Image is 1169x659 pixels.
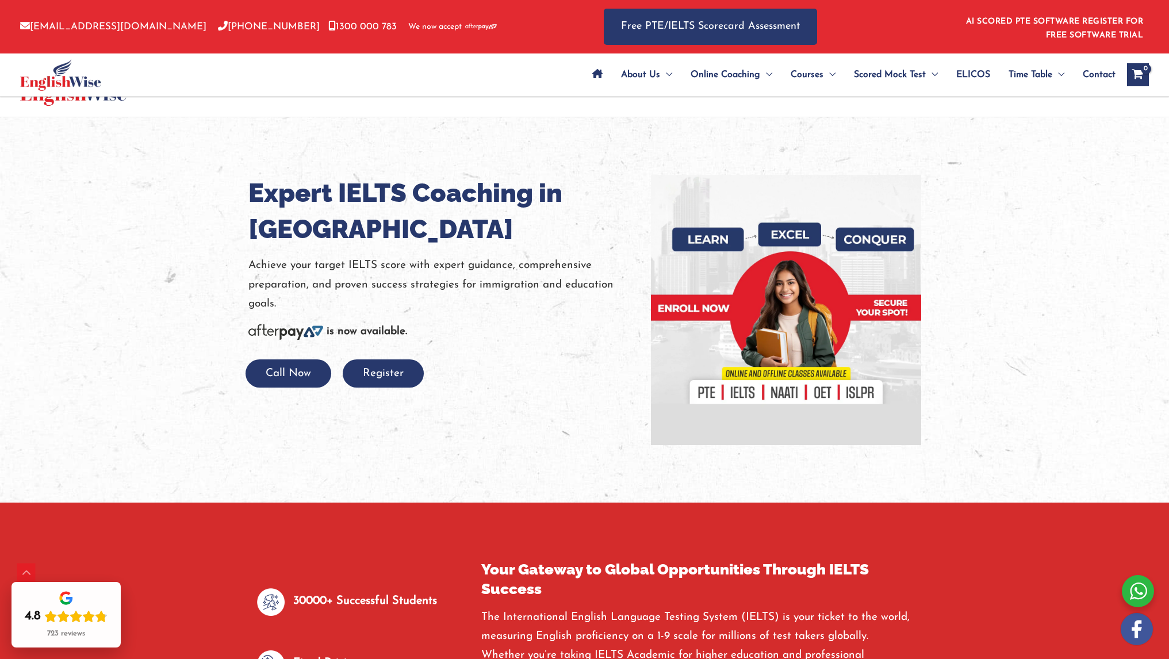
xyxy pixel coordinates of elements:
span: Menu Toggle [926,55,938,95]
a: 1300 000 783 [328,22,397,32]
img: cropped-ew-logo [20,59,101,91]
img: Afterpay-Logo [248,324,323,340]
div: 4.8 [25,608,41,624]
span: We now accept [408,21,462,33]
span: Online Coaching [691,55,760,95]
a: Online CoachingMenu Toggle [681,55,781,95]
a: Scored Mock TestMenu Toggle [845,55,947,95]
a: Call Now [246,368,331,379]
img: Afterpay-Logo [465,24,497,30]
span: Scored Mock Test [854,55,926,95]
a: ELICOS [947,55,999,95]
div: Rating: 4.8 out of 5 [25,608,108,624]
p: Achieve your target IELTS score with expert guidance, comprehensive preparation, and proven succe... [248,256,634,313]
img: banner-new-img [651,175,921,445]
a: AI SCORED PTE SOFTWARE REGISTER FOR FREE SOFTWARE TRIAL [966,17,1144,40]
img: null [257,588,285,616]
b: is now available. [327,326,407,337]
h1: Expert IELTS Coaching in [GEOGRAPHIC_DATA] [248,175,634,247]
nav: Site Navigation: Main Menu [583,55,1116,95]
a: Free PTE/IELTS Scorecard Assessment [604,9,817,45]
a: [PHONE_NUMBER] [218,22,320,32]
p: 30000+ Successful Students [293,592,437,611]
a: Register [343,368,424,379]
a: Contact [1074,55,1116,95]
span: Menu Toggle [760,55,772,95]
span: Time Table [1009,55,1052,95]
button: Register [343,359,424,388]
span: Menu Toggle [823,55,835,95]
span: Courses [791,55,823,95]
div: 723 reviews [47,629,85,638]
a: About UsMenu Toggle [612,55,681,95]
h2: Your Gateway to Global Opportunities Through IELTS Success [481,560,913,599]
span: Contact [1083,55,1116,95]
span: Menu Toggle [1052,55,1064,95]
span: ELICOS [956,55,990,95]
button: Call Now [246,359,331,388]
img: white-facebook.png [1121,613,1153,645]
aside: Header Widget 1 [959,8,1149,45]
span: About Us [621,55,660,95]
a: View Shopping Cart, empty [1127,63,1149,86]
span: Menu Toggle [660,55,672,95]
a: Time TableMenu Toggle [999,55,1074,95]
a: [EMAIL_ADDRESS][DOMAIN_NAME] [20,22,206,32]
a: CoursesMenu Toggle [781,55,845,95]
